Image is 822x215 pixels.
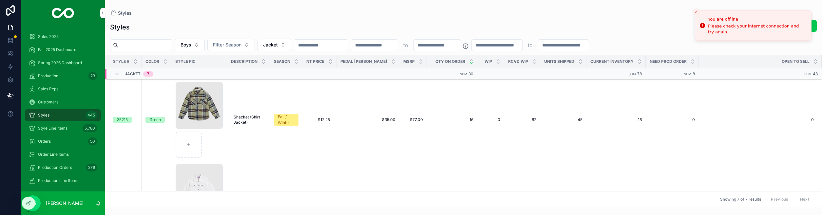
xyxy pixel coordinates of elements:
[38,126,67,131] span: Style Line Items
[629,72,636,76] small: Sum
[435,59,465,64] span: Qty on Order
[113,117,138,123] a: 35215
[38,113,49,118] span: Styles
[25,109,101,121] a: Styles445
[403,59,415,64] span: MSRP
[38,86,58,92] span: Sales Reps
[86,164,97,171] div: 279
[86,111,97,119] div: 445
[25,188,101,200] a: Invoices
[25,149,101,160] a: Order Line Items
[782,59,810,64] span: Open to Sell
[544,59,574,64] span: Units Shipped
[468,71,473,76] span: 30
[544,117,583,122] a: 45
[720,197,761,202] span: Showing 7 of 7 results
[813,71,818,76] span: 48
[145,59,159,64] span: Color
[125,71,141,77] span: Jacket
[708,16,806,23] div: You are offline
[804,72,812,76] small: Sum
[258,39,291,51] button: Select Button
[650,117,695,122] span: 0
[306,59,324,64] span: NT Price
[460,72,467,76] small: Sum
[38,47,76,52] span: Fall 2025 Dashboard
[25,70,101,82] a: Production23
[38,178,78,183] span: Production Line Items
[25,96,101,108] a: Customers
[207,39,255,51] button: Select Button
[403,117,423,122] a: $77.00
[693,9,699,15] button: Close toast
[231,112,266,128] a: Shacket (Shirt Jacket)
[481,117,500,122] a: 0
[25,44,101,56] a: Fall 2025 Dashboard
[234,115,263,125] span: Shacket (Shirt Jacket)
[25,135,101,147] a: Orders50
[25,83,101,95] a: Sales Reps
[118,10,132,16] span: Styles
[25,122,101,134] a: Style Line Items5,780
[590,59,634,64] span: Current Inventory
[110,10,132,16] a: Styles
[340,117,395,122] a: $35.00
[309,117,330,122] span: $12.25
[110,23,130,32] h1: Styles
[263,42,278,48] span: Jacket
[637,71,642,76] span: 78
[113,59,129,64] span: Style #
[38,73,58,79] span: Production
[340,59,387,64] span: Pedal [PERSON_NAME]
[306,115,333,125] a: $12.25
[88,72,97,80] div: 23
[38,139,51,144] span: Orders
[508,59,528,64] span: Rcvd WIP
[147,71,149,77] div: 7
[181,42,191,48] span: Boys
[38,60,82,65] span: Spring 2026 Dashboard
[693,71,695,76] span: 8
[508,117,536,122] a: 62
[274,114,298,126] a: Fall / Winter
[149,117,161,123] div: Green
[684,72,691,76] small: Sum
[38,191,53,196] span: Invoices
[274,59,290,64] span: Season
[403,41,408,49] p: to
[213,42,241,48] span: Filter Season
[175,39,205,51] button: Select Button
[590,117,642,122] a: 16
[38,99,58,105] span: Customers
[25,57,101,69] a: Spring 2026 Dashboard
[38,34,59,39] span: Sales 2025
[117,117,128,123] div: 35215
[485,59,492,64] span: WIP
[25,31,101,43] a: Sales 2025
[52,8,74,18] img: App logo
[650,59,687,64] span: Need Prod Order
[278,114,295,126] div: Fall / Winter
[699,117,814,122] a: 0
[25,162,101,173] a: Production Orders279
[83,124,97,132] div: 5,780
[231,59,258,64] span: Description
[175,59,196,64] span: Style Pic
[708,23,806,35] div: Please check your internet connection and try again
[21,26,105,191] div: scrollable content
[25,175,101,187] a: Production Line Items
[88,137,97,145] div: 50
[145,117,167,123] a: Green
[431,117,473,122] a: 16
[38,165,72,170] span: Production Orders
[528,41,533,49] p: to
[38,152,69,157] span: Order Line Items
